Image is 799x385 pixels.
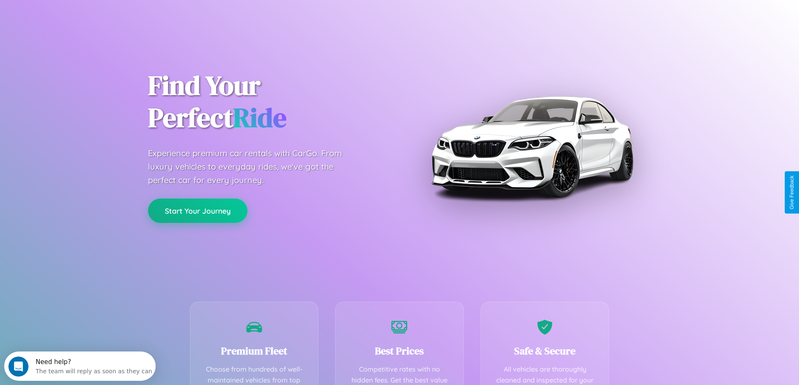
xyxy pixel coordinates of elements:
iframe: Intercom live chat [8,357,29,377]
h3: Best Prices [348,344,451,358]
div: The team will reply as soon as they can [31,14,148,23]
span: Ride [233,99,286,136]
h3: Premium Fleet [203,344,306,358]
h1: Find Your Perfect [148,70,387,134]
div: Give Feedback [789,176,795,209]
h3: Safe & Secure [494,344,596,358]
div: Open Intercom Messenger [3,3,156,26]
button: Start Your Journey [148,199,247,223]
img: Premium BMW car rental vehicle [427,42,637,251]
div: Need help? [31,7,148,14]
p: Experience premium car rentals with CarGo. From luxury vehicles to everyday rides, we've got the ... [148,147,358,187]
iframe: Intercom live chat discovery launcher [4,351,156,381]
